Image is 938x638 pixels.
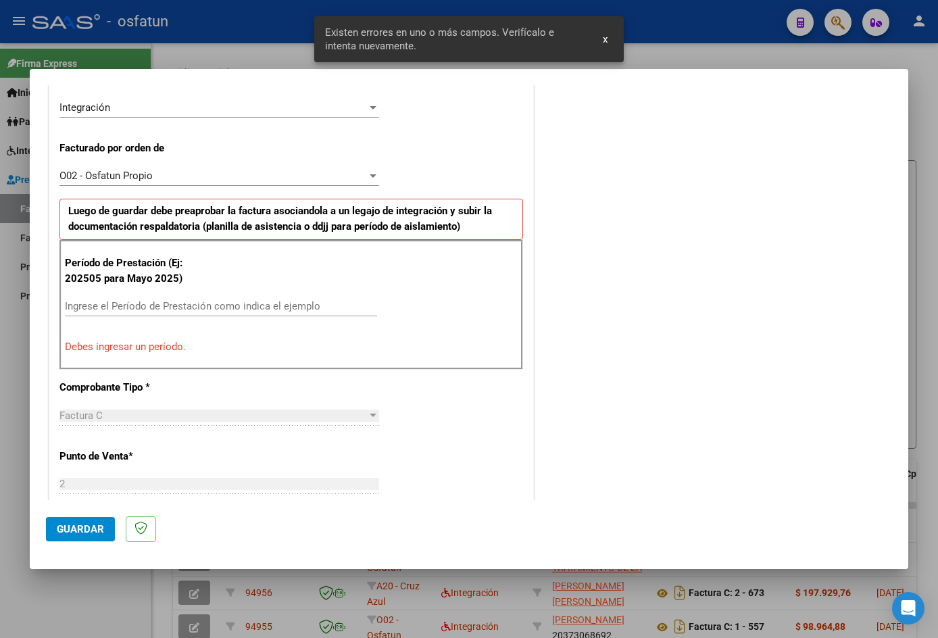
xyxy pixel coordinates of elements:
[59,141,199,156] p: Facturado por orden de
[59,449,199,464] p: Punto de Venta
[57,523,104,535] span: Guardar
[59,101,110,114] span: Integración
[68,205,492,232] strong: Luego de guardar debe preaprobar la factura asociandola a un legajo de integración y subir la doc...
[65,255,201,286] p: Período de Prestación (Ej: 202505 para Mayo 2025)
[325,26,587,53] span: Existen errores en uno o más campos. Verifícalo e intenta nuevamente.
[892,592,924,624] div: Open Intercom Messenger
[65,339,518,355] p: Debes ingresar un período.
[46,517,115,541] button: Guardar
[59,410,103,422] span: Factura C
[59,380,199,395] p: Comprobante Tipo *
[59,170,153,182] span: O02 - Osfatun Propio
[603,33,608,45] span: x
[592,27,618,51] button: x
